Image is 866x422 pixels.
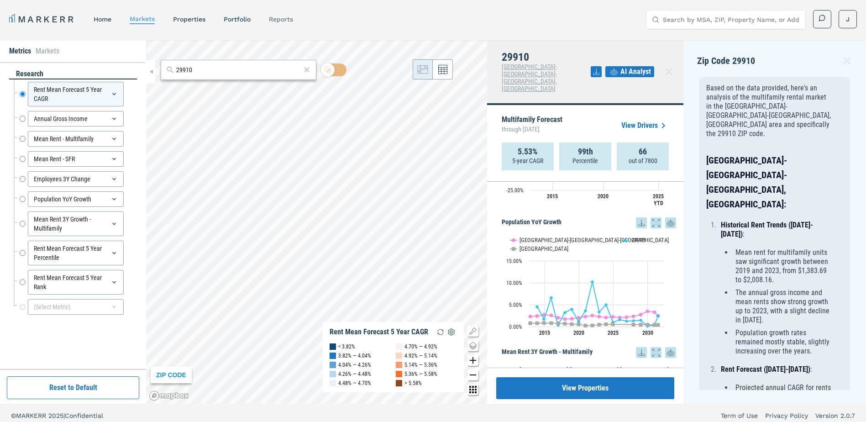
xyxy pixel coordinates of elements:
path: Saturday, 14 Dec, 19:00, 4.51. 29910. [535,305,539,308]
a: markets [130,15,155,22]
div: Population YoY Growth [28,191,124,207]
text: 2025 YTD [653,193,664,206]
strong: 66 [639,147,647,156]
strong: 5.53% [518,147,538,156]
path: Monday, 14 Dec, 19:00, 3.59. 29910. [584,309,588,312]
p: : [721,365,832,374]
span: Confidential [65,412,103,419]
div: 4.70% — 4.92% [404,342,437,351]
path: Thursday, 14 Dec, 19:00, 3.18. 29910. [563,311,567,314]
button: Change style map button [467,340,478,351]
h5: Population YoY Growth [502,217,676,228]
text: 2015 [547,193,558,200]
path: Saturday, 14 Dec, 19:00, 0.76. USA. [535,321,539,325]
img: Reload Legend [435,327,446,338]
button: Show/Hide Legend Map Button [467,326,478,337]
button: Show Hilton Head Island-Bluffton-Beaufort, SC [510,231,613,238]
div: 4.04% — 4.26% [338,360,371,369]
li: The annual gross income and mean rents show strong growth up to 2023, with a slight decline in [D... [733,288,832,325]
a: MARKERR [9,13,75,26]
li: Population growth rates remained mostly stable, slightly increasing over the years. [733,328,832,356]
strong: Historical Rent Trends ([DATE]-[DATE]) [721,221,813,238]
path: Monday, 14 Dec, 19:00, 0.22. USA. [584,324,588,327]
div: > 5.58% [404,379,422,388]
g: USA, line 3 of 3 with 18 data points. [529,321,660,327]
p: Based on the data provided, here's an analysis of the multifamily rental market in the [GEOGRAPHI... [706,84,832,138]
path: Friday, 14 Dec, 19:00, 3.94. 29910. [570,307,574,311]
button: AI Analyst [605,66,654,77]
a: Privacy Policy [765,411,808,420]
strong: 99th [578,147,593,156]
path: Wednesday, 14 Dec, 19:00, 3.32. 29910. [598,310,601,314]
text: [GEOGRAPHIC_DATA]-[GEOGRAPHIC_DATA]-[GEOGRAPHIC_DATA], [GEOGRAPHIC_DATA] [520,237,720,243]
path: Wednesday, 14 Dec, 19:00, 0.31. 29910. [556,323,560,327]
div: Rent Mean Forecast 5 Year CAGR [28,82,124,106]
div: Employees 3Y Change [28,171,124,187]
text: 29910 [631,237,645,243]
path: Friday, 14 Dec, 19:00, 0.4. USA. [646,323,650,327]
a: Term of Use [721,411,758,420]
div: 4.26% — 4.48% [338,369,371,379]
path: Friday, 14 Dec, 19:00, 3.47. Hilton Head Island-Bluffton-Beaufort, SC. [646,309,650,313]
li: Mean rent for multifamily units saw significant growth between 2019 and 2023, from $1,383.69 to $... [733,248,832,285]
span: through [DATE] [502,123,562,135]
a: View Drivers [621,120,669,131]
path: Sunday, 14 Dec, 19:00, 0.8. USA. [542,321,546,325]
p: out of 7800 [629,156,657,165]
input: Search by MSA or ZIP Code [176,65,301,75]
path: Tuesday, 14 Dec, 19:00, 10.17. 29910. [591,280,594,284]
a: home [94,16,111,23]
button: Zoom out map button [467,369,478,380]
p: : [721,221,832,239]
path: Friday, 14 Dec, 19:00, 2.29. Hilton Head Island-Bluffton-Beaufort, SC. [529,315,532,318]
path: Thursday, 14 Dec, 19:00, 2.71. Hilton Head Island-Bluffton-Beaufort, SC. [639,313,643,316]
img: Settings [446,327,457,338]
button: Show 29910 [622,361,646,368]
div: < 3.82% [338,342,355,351]
li: Projected annual CAGR for rents is relatively high, with peaks in [DATE] and 2028 (5.02% and 5.66%). [733,383,832,420]
text: 15.00% [506,258,522,264]
h3: [GEOGRAPHIC_DATA]-[GEOGRAPHIC_DATA]-[GEOGRAPHIC_DATA], [GEOGRAPHIC_DATA]: [706,153,832,211]
text: 2025 [608,330,619,336]
text: 5.00% [509,302,522,308]
button: Show Hilton Head Island-Bluffton-Beaufort, SC [510,361,613,368]
path: Monday, 14 Jul, 20:00, 2.43. 29910. [656,314,660,317]
path: Thursday, 14 Dec, 19:00, 1.44. 29910. [639,318,643,322]
a: Version 2.0.7 [815,411,855,420]
text: 2020 [598,193,609,200]
span: [GEOGRAPHIC_DATA]-[GEOGRAPHIC_DATA]-[GEOGRAPHIC_DATA], [GEOGRAPHIC_DATA] [502,63,557,92]
text: 0.00% [509,324,522,330]
div: 5.36% — 5.58% [404,369,437,379]
path: Monday, 14 Dec, 19:00, 0.78. USA. [550,321,553,325]
a: properties [173,16,205,23]
path: Saturday, 14 Dec, 19:00, 0.51. USA. [577,322,581,326]
path: Friday, 14 Dec, 19:00, 0.55. USA. [570,322,574,326]
a: Mapbox logo [149,390,189,401]
path: Sunday, 14 Dec, 19:00, 1.65. 29910. [542,317,546,321]
path: Tuesday, 14 Dec, 19:00, 0.25. USA. [591,323,594,327]
div: ZIP CODE [151,367,192,383]
text: [GEOGRAPHIC_DATA] [520,245,568,252]
path: Wednesday, 14 Dec, 19:00, 0.75. USA. [556,322,560,325]
h4: 29910 [502,51,591,63]
button: Reset to Default [7,376,139,399]
path: Saturday, 14 Dec, 19:00, 0.52. USA. [611,322,615,326]
div: Rent Mean Forecast 5 Year Rank [28,270,124,295]
button: Show USA [510,240,530,247]
path: Friday, 14 Dec, 19:00, 1.78. Hilton Head Island-Bluffton-Beaufort, SC. [570,317,574,321]
button: View Properties [496,377,674,399]
text: 10.00% [506,280,522,286]
div: Annual Gross Income [28,111,124,127]
text: -25.00% [506,187,524,194]
path: Friday, 14 Dec, 19:00, 0.77. USA. [529,321,532,325]
path: Thursday, 14 Dec, 19:00, 0.65. USA. [563,322,567,326]
div: Mean Rent - SFR [28,151,124,167]
path: Tuesday, 14 Dec, 19:00, 2.33. Hilton Head Island-Bluffton-Beaufort, SC. [632,314,635,318]
div: 3.82% — 4.04% [338,351,371,360]
p: 5-year CAGR [512,156,543,165]
input: Search by MSA, ZIP, Property Name, or Address [663,11,800,29]
button: Show 29910 [622,231,646,238]
h5: Mean Rent 3Y Growth - Multifamily [502,347,676,358]
text: 2015 [539,330,550,336]
svg: Interactive chart [502,228,669,343]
